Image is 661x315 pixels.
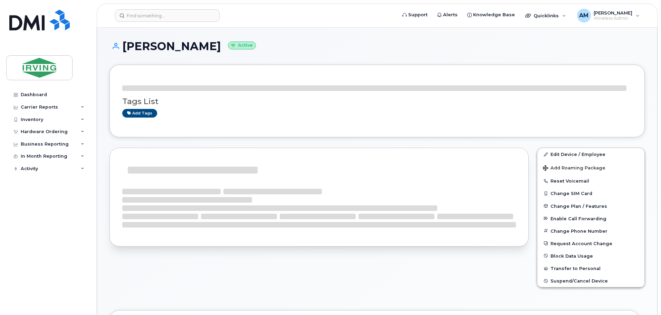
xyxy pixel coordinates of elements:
[122,97,632,106] h3: Tags List
[537,225,644,237] button: Change Phone Number
[543,165,605,172] span: Add Roaming Package
[537,250,644,262] button: Block Data Usage
[537,200,644,212] button: Change Plan / Features
[537,212,644,225] button: Enable Call Forwarding
[537,148,644,160] a: Edit Device / Employee
[109,40,645,52] h1: [PERSON_NAME]
[537,237,644,250] button: Request Account Change
[550,216,606,221] span: Enable Call Forwarding
[550,203,607,209] span: Change Plan / Features
[537,175,644,187] button: Reset Voicemail
[228,41,256,49] small: Active
[537,187,644,200] button: Change SIM Card
[537,275,644,287] button: Suspend/Cancel Device
[550,278,608,284] span: Suspend/Cancel Device
[537,262,644,275] button: Transfer to Personal
[122,109,157,118] a: Add tags
[537,160,644,175] button: Add Roaming Package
